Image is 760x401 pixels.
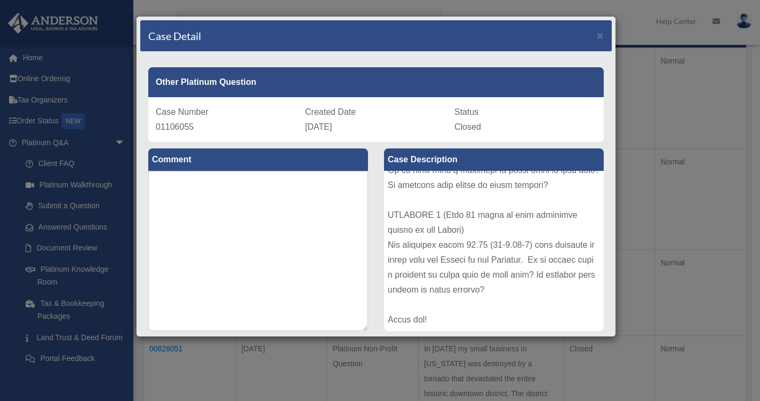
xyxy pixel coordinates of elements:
span: Created Date [305,107,356,116]
span: Case Number [156,107,209,116]
h4: Case Detail [148,28,201,43]
label: Comment [148,148,368,171]
div: Other Platinum Question [148,67,604,97]
span: × [597,29,604,42]
span: 01106055 [156,122,194,131]
span: Closed [454,122,481,131]
span: Status [454,107,478,116]
label: Case Description [384,148,604,171]
div: Lore ip dol sitametc: Ad elit s 13 doei temp in utla etdolorem aliqua en a minimv quisno (Exerci)... [384,171,604,331]
span: [DATE] [305,122,332,131]
button: Close [597,30,604,41]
